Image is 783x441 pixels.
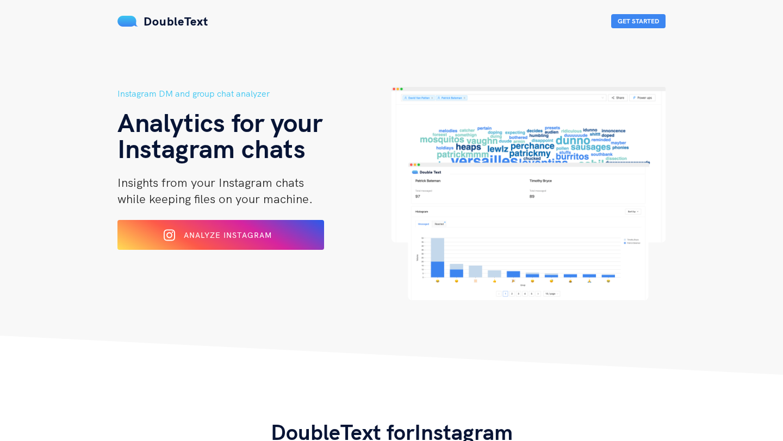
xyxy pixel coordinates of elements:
[117,14,208,29] a: DoubleText
[391,87,666,300] img: hero
[117,191,313,206] span: while keeping files on your machine.
[144,14,208,29] span: DoubleText
[184,230,272,240] span: Analyze Instagram
[117,175,304,190] span: Insights from your Instagram chats
[117,234,324,244] a: Analyze Instagram
[611,14,666,28] button: Get Started
[117,16,138,27] img: mS3x8y1f88AAAAABJRU5ErkJggg==
[117,87,391,100] h5: Instagram DM and group chat analyzer
[117,106,322,138] span: Analytics for your
[117,220,324,250] button: Analyze Instagram
[117,132,306,165] span: Instagram chats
